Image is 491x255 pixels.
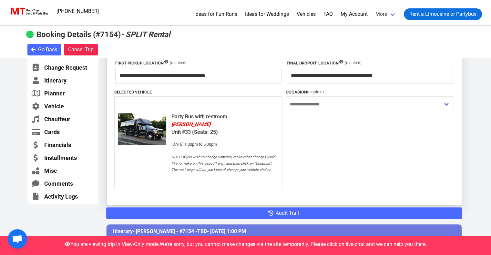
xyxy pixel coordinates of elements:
a: Open chat [8,229,27,249]
a: [PHONE_NUMBER] [53,5,103,18]
em: - SPLIT Rental [121,30,170,39]
span: (required) [345,60,362,66]
button: Audit Trail [106,207,462,219]
span: - [PERSON_NAME] - #7154 - - [DATE] 1:00 PM [133,228,246,234]
a: Financials [31,141,95,149]
span: Go Back [38,46,57,54]
h3: Itinerary [107,224,462,238]
em: [PERSON_NAME] [171,121,210,127]
label: First Pickup Location [115,60,281,66]
img: MotorToys Logo [9,7,49,16]
a: Comments [31,180,95,188]
a: Planner [31,89,95,97]
a: Vehicles [297,10,316,18]
a: My Account [341,10,368,18]
img: 33%2001.jpg [118,113,166,145]
a: Ideas for Fun Runs [194,10,237,18]
span: Audit Trail [276,209,299,217]
label: Final Dropoff Location [287,60,453,66]
div: [DATE] 1:00pm to 5:00pm [171,141,279,148]
a: Cards [31,128,95,136]
span: Cancel Trip [68,46,94,54]
a: Activity Logs [31,192,95,201]
div: We are sorry, you can no longer make changes in Pickup Location, as it is too close to the date a... [115,60,281,84]
i: NOTE: If you wish to change vehicles, make other changes you’d like to make on this page (if any)... [171,155,275,172]
span: (required) [170,60,187,66]
div: We are sorry, you can no longer make changes in Dropoff Location, as it is too close to the date ... [287,60,453,84]
a: Chauffeur [31,115,95,123]
span: (required) [307,90,324,94]
a: More [372,6,400,23]
button: Go Back [27,44,61,55]
a: Change Request [31,64,95,72]
div: We are sorry, you can no longer make changes in Occasion, as it is too close to the date and time... [286,96,454,112]
a: Rent a Limousine or Partybus [404,8,482,20]
a: Itinerary [31,76,95,84]
a: FAQ [323,10,333,18]
label: Occasion [286,89,454,95]
span: Rent a Limousine or Partybus [409,10,476,18]
a: Misc [31,167,95,175]
a: Ideas for Weddings [245,10,289,18]
b: Party Bus with restroom, Unit #33 (Seats: 25) [171,113,279,135]
button: Cancel Trip [64,44,98,55]
b: Booking Details (#7154) [36,30,170,39]
a: Vehicle [31,102,95,110]
span: TBD [197,228,207,234]
span: We're sorry, but you cannot make changes via the site temporarily. Please click on live chat and ... [160,241,427,247]
a: Installments [31,154,95,162]
label: Selected Vehicle [114,89,282,95]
